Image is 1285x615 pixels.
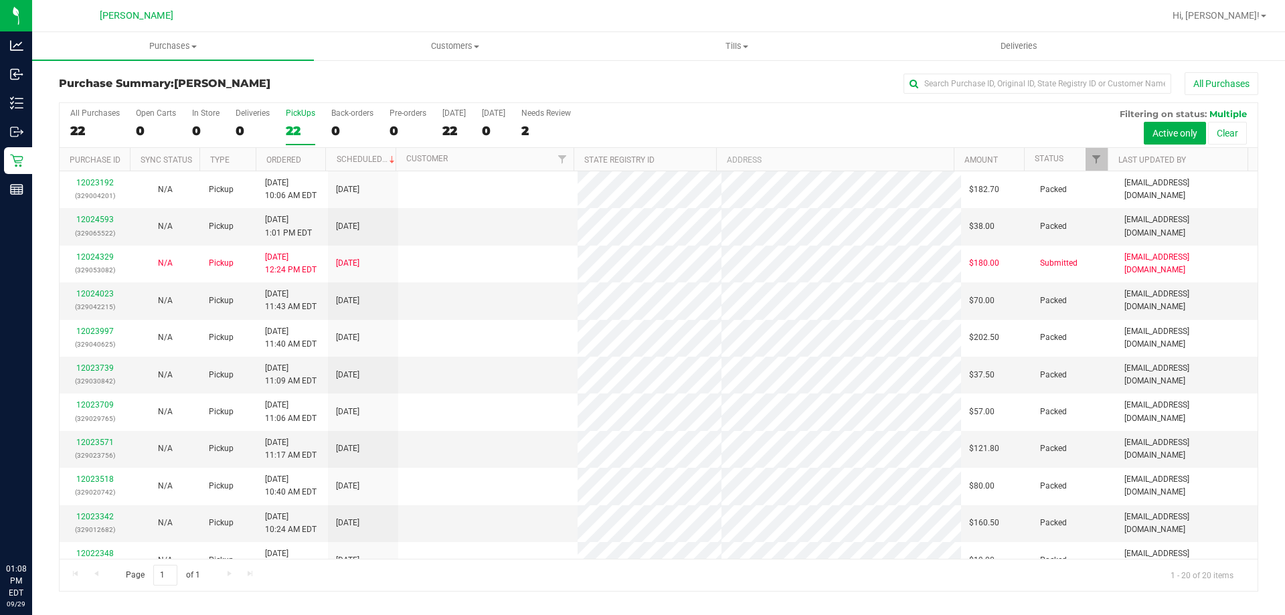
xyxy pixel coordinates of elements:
[209,257,234,270] span: Pickup
[1040,331,1067,344] span: Packed
[1124,251,1250,276] span: [EMAIL_ADDRESS][DOMAIN_NAME]
[158,480,173,493] button: N/A
[76,327,114,336] a: 12023997
[969,406,995,418] span: $57.00
[209,369,234,381] span: Pickup
[6,599,26,609] p: 09/29
[1144,122,1206,145] button: Active only
[158,185,173,194] span: Not Applicable
[76,438,114,447] a: 12023571
[265,177,317,202] span: [DATE] 10:06 AM EDT
[1124,213,1250,239] span: [EMAIL_ADDRESS][DOMAIN_NAME]
[1040,183,1067,196] span: Packed
[1124,399,1250,424] span: [EMAIL_ADDRESS][DOMAIN_NAME]
[969,220,995,233] span: $38.00
[1040,517,1067,529] span: Packed
[158,222,173,231] span: Not Applicable
[32,32,314,60] a: Purchases
[1040,220,1067,233] span: Packed
[1209,108,1247,119] span: Multiple
[68,300,122,313] p: (329042215)
[76,215,114,224] a: 12024593
[336,406,359,418] span: [DATE]
[76,363,114,373] a: 12023739
[209,480,234,493] span: Pickup
[1208,122,1247,145] button: Clear
[6,563,26,599] p: 01:08 PM EDT
[336,183,359,196] span: [DATE]
[10,125,23,139] inline-svg: Outbound
[969,331,999,344] span: $202.50
[1124,288,1250,313] span: [EMAIL_ADDRESS][DOMAIN_NAME]
[1160,565,1244,585] span: 1 - 20 of 20 items
[158,220,173,233] button: N/A
[286,123,315,139] div: 22
[68,375,122,387] p: (329030842)
[13,508,54,548] iframe: Resource center
[265,436,317,462] span: [DATE] 11:17 AM EDT
[158,406,173,418] button: N/A
[141,155,192,165] a: Sync Status
[331,123,373,139] div: 0
[76,252,114,262] a: 12024329
[969,554,995,567] span: $19.00
[969,294,995,307] span: $70.00
[390,123,426,139] div: 0
[68,486,122,499] p: (329020742)
[1124,511,1250,536] span: [EMAIL_ADDRESS][DOMAIN_NAME]
[209,517,234,529] span: Pickup
[406,154,448,163] a: Customer
[336,517,359,529] span: [DATE]
[442,123,466,139] div: 22
[336,554,359,567] span: [DATE]
[596,32,877,60] a: Tills
[336,294,359,307] span: [DATE]
[331,108,373,118] div: Back-orders
[209,442,234,455] span: Pickup
[265,473,317,499] span: [DATE] 10:40 AM EDT
[336,331,359,344] span: [DATE]
[964,155,998,165] a: Amount
[32,40,314,52] span: Purchases
[158,407,173,416] span: Not Applicable
[209,294,234,307] span: Pickup
[521,108,571,118] div: Needs Review
[521,123,571,139] div: 2
[336,257,359,270] span: [DATE]
[68,412,122,425] p: (329029765)
[314,32,596,60] a: Customers
[716,148,954,171] th: Address
[70,123,120,139] div: 22
[209,183,234,196] span: Pickup
[236,123,270,139] div: 0
[551,148,574,171] a: Filter
[265,251,317,276] span: [DATE] 12:24 PM EDT
[209,331,234,344] span: Pickup
[192,108,220,118] div: In Store
[158,369,173,381] button: N/A
[68,449,122,462] p: (329023756)
[315,40,595,52] span: Customers
[1120,108,1207,119] span: Filtering on status:
[158,183,173,196] button: N/A
[10,183,23,196] inline-svg: Reports
[209,406,234,418] span: Pickup
[10,39,23,52] inline-svg: Analytics
[1124,547,1250,573] span: [EMAIL_ADDRESS][DOMAIN_NAME]
[158,296,173,305] span: Not Applicable
[969,369,995,381] span: $37.50
[969,183,999,196] span: $182.70
[158,294,173,307] button: N/A
[76,289,114,298] a: 12024023
[1040,406,1067,418] span: Packed
[158,442,173,455] button: N/A
[482,123,505,139] div: 0
[10,96,23,110] inline-svg: Inventory
[266,155,301,165] a: Ordered
[1124,436,1250,462] span: [EMAIL_ADDRESS][DOMAIN_NAME]
[336,480,359,493] span: [DATE]
[265,511,317,536] span: [DATE] 10:24 AM EDT
[265,213,312,239] span: [DATE] 1:01 PM EDT
[158,370,173,379] span: Not Applicable
[596,40,877,52] span: Tills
